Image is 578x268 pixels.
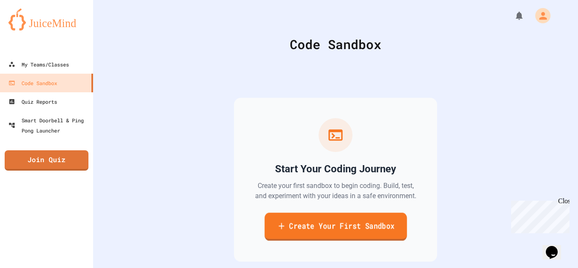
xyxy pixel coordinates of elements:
div: Code Sandbox [114,35,557,54]
iframe: chat widget [542,234,570,260]
div: My Account [526,6,553,25]
div: Quiz Reports [8,97,57,107]
div: Chat with us now!Close [3,3,58,54]
div: Code Sandbox [8,78,57,88]
iframe: chat widget [508,197,570,233]
h2: Start Your Coding Journey [275,162,396,176]
div: Smart Doorbell & Ping Pong Launcher [8,115,90,135]
p: Create your first sandbox to begin coding. Build, test, and experiment with your ideas in a safe ... [254,181,417,201]
div: My Notifications [498,8,526,23]
a: Create Your First Sandbox [264,213,407,240]
div: My Teams/Classes [8,59,69,69]
img: logo-orange.svg [8,8,85,30]
a: Join Quiz [5,150,88,171]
